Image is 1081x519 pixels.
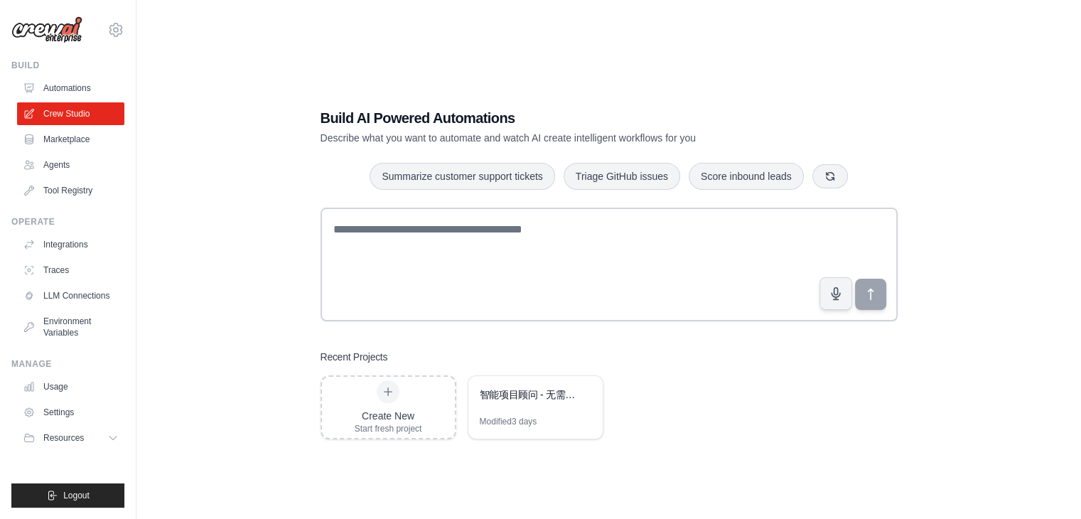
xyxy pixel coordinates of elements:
button: Click to speak your automation idea [819,277,852,310]
span: Resources [43,432,84,444]
a: Settings [17,401,124,424]
span: Logout [63,490,90,501]
a: Automations [17,77,124,100]
a: Agents [17,154,124,176]
div: Manage [11,358,124,370]
img: Logo [11,16,82,43]
div: Modified 3 days [480,416,537,427]
div: Operate [11,216,124,228]
button: Score inbound leads [689,163,804,190]
a: LLM Connections [17,284,124,307]
div: Build [11,60,124,71]
a: Integrations [17,233,124,256]
div: 智能项目顾问 - 无需Google认证版 [480,387,577,402]
a: Traces [17,259,124,282]
a: Crew Studio [17,102,124,125]
h1: Build AI Powered Automations [321,108,798,128]
p: Describe what you want to automate and watch AI create intelligent workflows for you [321,131,798,145]
button: Triage GitHub issues [564,163,680,190]
a: Marketplace [17,128,124,151]
a: Environment Variables [17,310,124,344]
h3: Recent Projects [321,350,388,364]
a: Tool Registry [17,179,124,202]
div: Create New [355,409,422,423]
button: Resources [17,427,124,449]
div: Start fresh project [355,423,422,434]
button: Get new suggestions [812,164,848,188]
button: Logout [11,483,124,508]
button: Summarize customer support tickets [370,163,554,190]
a: Usage [17,375,124,398]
